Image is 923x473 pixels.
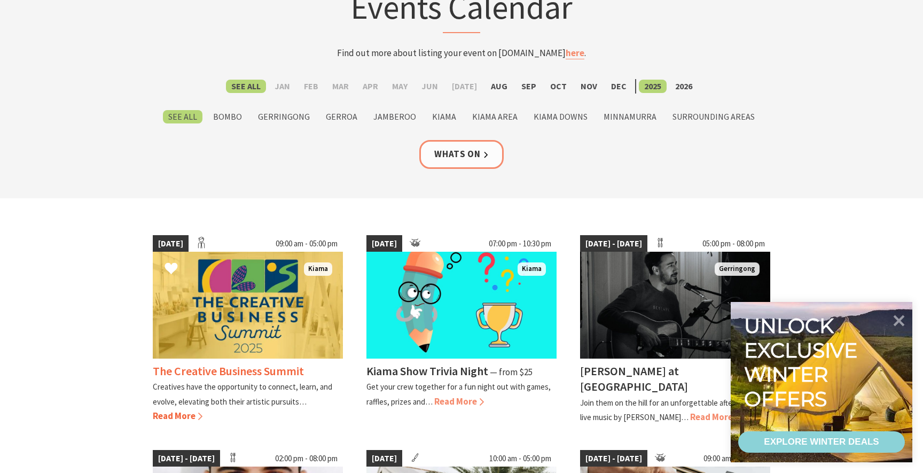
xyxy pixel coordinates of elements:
label: Apr [357,80,384,93]
label: Nov [575,80,603,93]
label: Kiama [427,110,461,123]
span: [DATE] [366,450,402,467]
span: 09:00 am - 11:30 am [698,450,770,467]
h4: The Creative Business Summit [153,363,304,378]
img: trivia night [366,252,557,359]
span: [DATE] [366,235,402,252]
label: Jamberoo [368,110,421,123]
a: [DATE] 07:00 pm - 10:30 pm trivia night Kiama Kiama Show Trivia Night ⁠— from $25 Get your crew t... [366,235,557,424]
p: Creatives have the opportunity to connect, learn, and evolve, elevating both their artistic pursu... [153,382,332,406]
a: here [566,47,584,59]
p: Find out more about listing your event on [DOMAIN_NAME] . [252,46,671,60]
img: creative Business Summit [153,252,343,359]
label: See All [163,110,202,123]
span: Kiama [304,262,332,276]
label: Mar [327,80,354,93]
label: Sep [516,80,542,93]
span: Kiama [518,262,546,276]
label: Feb [299,80,324,93]
p: Join them on the hill for an unforgettable afternoon with live music by [PERSON_NAME]… [580,398,769,422]
label: May [387,80,413,93]
div: EXPLORE WINTER DEALS [764,431,879,453]
label: Aug [486,80,513,93]
img: Matt Dundas [580,252,770,359]
label: Gerringong [253,110,315,123]
span: [DATE] [153,235,189,252]
span: [DATE] - [DATE] [580,235,647,252]
label: Minnamurra [598,110,662,123]
a: Whats On [419,140,504,168]
a: [DATE] 09:00 am - 05:00 pm creative Business Summit Kiama The Creative Business Summit Creatives ... [153,235,343,424]
span: Read More [153,410,202,422]
label: [DATE] [447,80,482,93]
label: Dec [606,80,632,93]
label: Kiama Area [467,110,523,123]
a: [DATE] - [DATE] 05:00 pm - 08:00 pm Matt Dundas Gerringong [PERSON_NAME] at [GEOGRAPHIC_DATA] Joi... [580,235,770,424]
label: See All [226,80,266,93]
span: [DATE] - [DATE] [580,450,647,467]
span: 02:00 pm - 08:00 pm [270,450,343,467]
h4: [PERSON_NAME] at [GEOGRAPHIC_DATA] [580,363,688,394]
label: Jan [269,80,295,93]
label: Jun [416,80,443,93]
p: Get your crew together for a fun night out with games, raffles, prizes and… [366,382,551,406]
label: Oct [545,80,572,93]
span: Gerringong [715,262,760,276]
a: EXPLORE WINTER DEALS [738,431,905,453]
label: Bombo [208,110,247,123]
label: Surrounding Areas [667,110,760,123]
label: Gerroa [320,110,363,123]
button: Click to Favourite The Creative Business Summit [154,251,189,288]
label: Kiama Downs [528,110,593,123]
span: Read More [434,396,484,407]
label: 2025 [639,80,667,93]
span: 05:00 pm - 08:00 pm [697,235,770,252]
h4: Kiama Show Trivia Night [366,363,488,378]
span: ⁠— from $25 [490,366,533,378]
span: [DATE] - [DATE] [153,450,220,467]
span: 10:00 am - 05:00 pm [484,450,557,467]
label: 2026 [670,80,698,93]
span: 09:00 am - 05:00 pm [270,235,343,252]
div: Unlock exclusive winter offers [744,314,862,411]
span: 07:00 pm - 10:30 pm [483,235,557,252]
span: Read More [690,411,740,423]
